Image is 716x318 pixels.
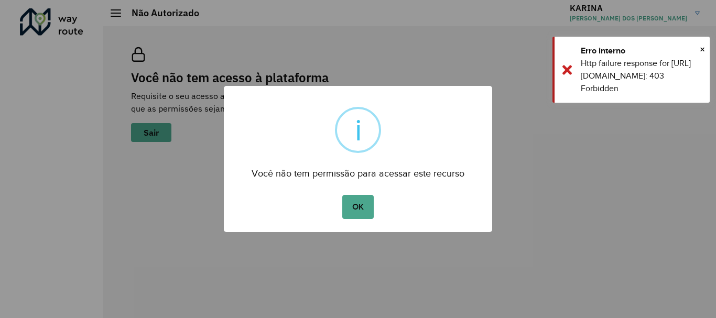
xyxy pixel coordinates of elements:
[581,57,702,95] div: Http failure response for [URL][DOMAIN_NAME]: 403 Forbidden
[342,195,373,219] button: OK
[700,41,705,57] span: ×
[700,41,705,57] button: Close
[581,45,702,57] div: Erro interno
[224,158,492,182] div: Você não tem permissão para acessar este recurso
[355,109,362,151] div: i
